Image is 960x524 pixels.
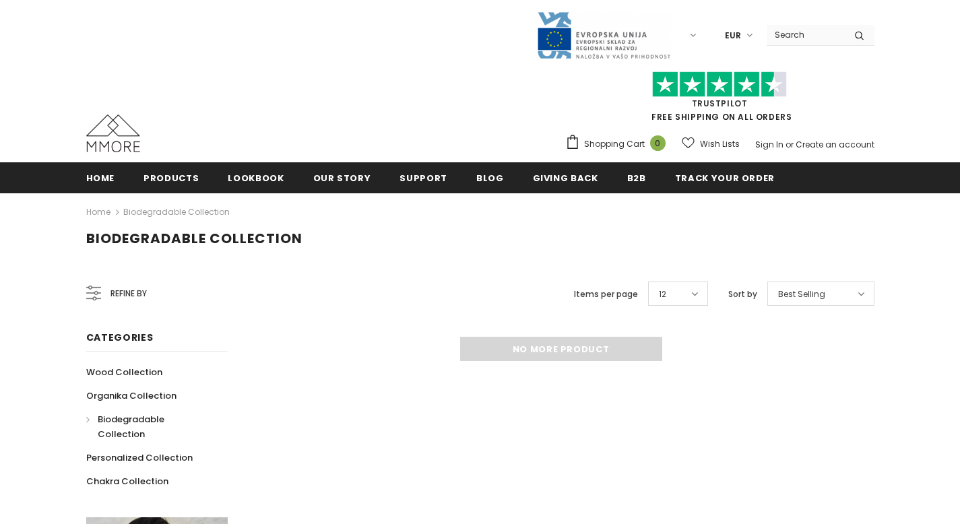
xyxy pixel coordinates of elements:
[228,172,284,185] span: Lookbook
[533,162,598,193] a: Giving back
[796,139,874,150] a: Create an account
[86,446,193,469] a: Personalized Collection
[86,331,154,344] span: Categories
[675,162,775,193] a: Track your order
[86,360,162,384] a: Wood Collection
[565,134,672,154] a: Shopping Cart 0
[728,288,757,301] label: Sort by
[86,229,302,248] span: Biodegradable Collection
[313,162,371,193] a: Our Story
[650,135,666,151] span: 0
[123,206,230,218] a: Biodegradable Collection
[700,137,740,151] span: Wish Lists
[86,475,168,488] span: Chakra Collection
[313,172,371,185] span: Our Story
[86,384,177,407] a: Organika Collection
[778,288,825,301] span: Best Selling
[86,172,115,185] span: Home
[476,172,504,185] span: Blog
[228,162,284,193] a: Lookbook
[399,172,447,185] span: support
[86,162,115,193] a: Home
[692,98,748,109] a: Trustpilot
[659,288,666,301] span: 12
[143,162,199,193] a: Products
[652,71,787,98] img: Trust Pilot Stars
[627,172,646,185] span: B2B
[682,132,740,156] a: Wish Lists
[86,204,110,220] a: Home
[399,162,447,193] a: support
[110,286,147,301] span: Refine by
[536,11,671,60] img: Javni Razpis
[565,77,874,123] span: FREE SHIPPING ON ALL ORDERS
[675,172,775,185] span: Track your order
[98,413,164,440] span: Biodegradable Collection
[574,288,638,301] label: Items per page
[476,162,504,193] a: Blog
[627,162,646,193] a: B2B
[536,29,671,40] a: Javni Razpis
[86,469,168,493] a: Chakra Collection
[143,172,199,185] span: Products
[86,114,140,152] img: MMORE Cases
[86,407,213,446] a: Biodegradable Collection
[767,25,844,44] input: Search Site
[725,29,741,42] span: EUR
[755,139,783,150] a: Sign In
[584,137,645,151] span: Shopping Cart
[86,451,193,464] span: Personalized Collection
[786,139,794,150] span: or
[533,172,598,185] span: Giving back
[86,366,162,379] span: Wood Collection
[86,389,177,402] span: Organika Collection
